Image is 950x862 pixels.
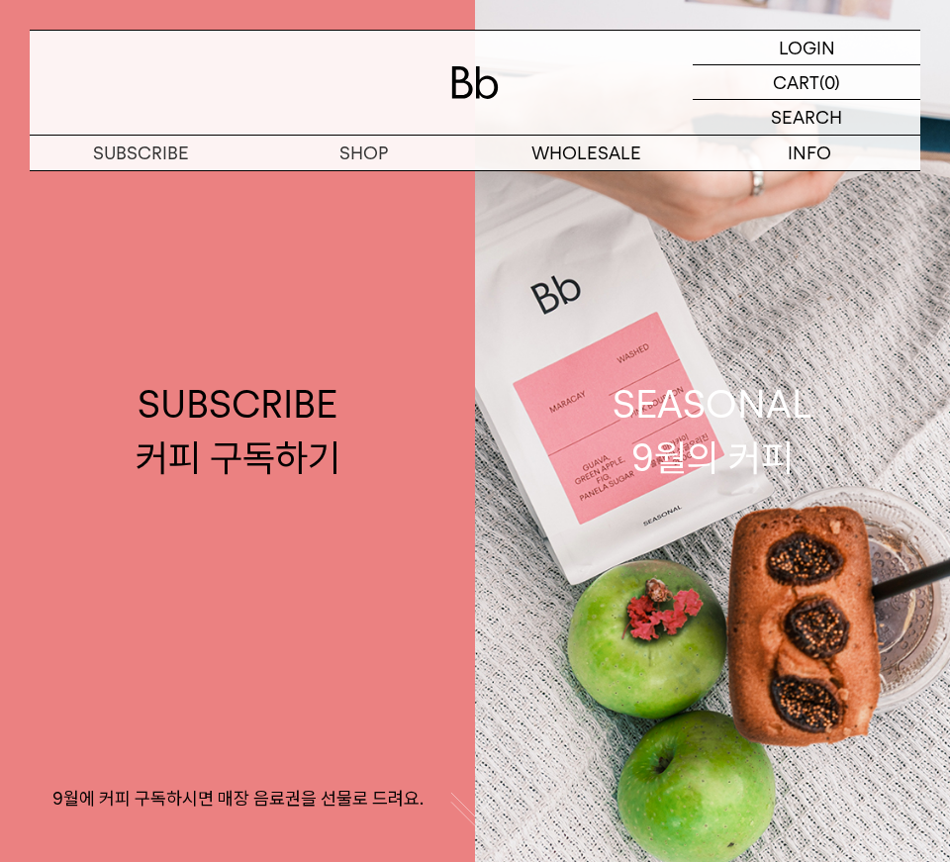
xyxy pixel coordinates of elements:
[136,378,340,483] div: SUBSCRIBE 커피 구독하기
[252,136,475,170] a: SHOP
[819,65,840,99] p: (0)
[773,65,819,99] p: CART
[771,100,842,135] p: SEARCH
[613,378,812,483] div: SEASONAL 9월의 커피
[693,31,920,65] a: LOGIN
[475,136,698,170] p: WHOLESALE
[779,31,835,64] p: LOGIN
[698,136,920,170] p: INFO
[30,136,252,170] a: SUBSCRIBE
[451,66,499,99] img: 로고
[693,65,920,100] a: CART (0)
